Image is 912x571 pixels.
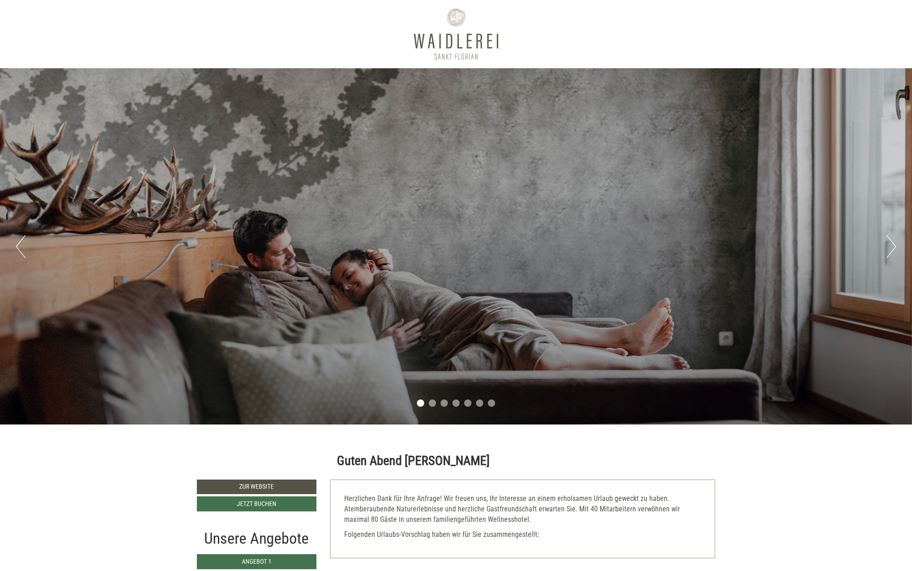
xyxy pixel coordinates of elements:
p: Folgenden Urlaubs-Vorschlag haben wir für Sie zusammengestellt: [344,530,702,540]
p: Herzlichen Dank für Ihre Anfrage! Wir freuen uns, Ihr Interesse an einem erholsamen Urlaub geweck... [344,494,702,525]
button: Next [887,235,896,258]
div: Unsere Angebote [197,527,316,550]
h1: Guten Abend [PERSON_NAME] [337,454,490,468]
span: Angebot 1 [242,558,271,565]
a: Jetzt buchen [197,496,316,511]
button: Previous [16,235,25,258]
a: Zur Website [197,480,316,494]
